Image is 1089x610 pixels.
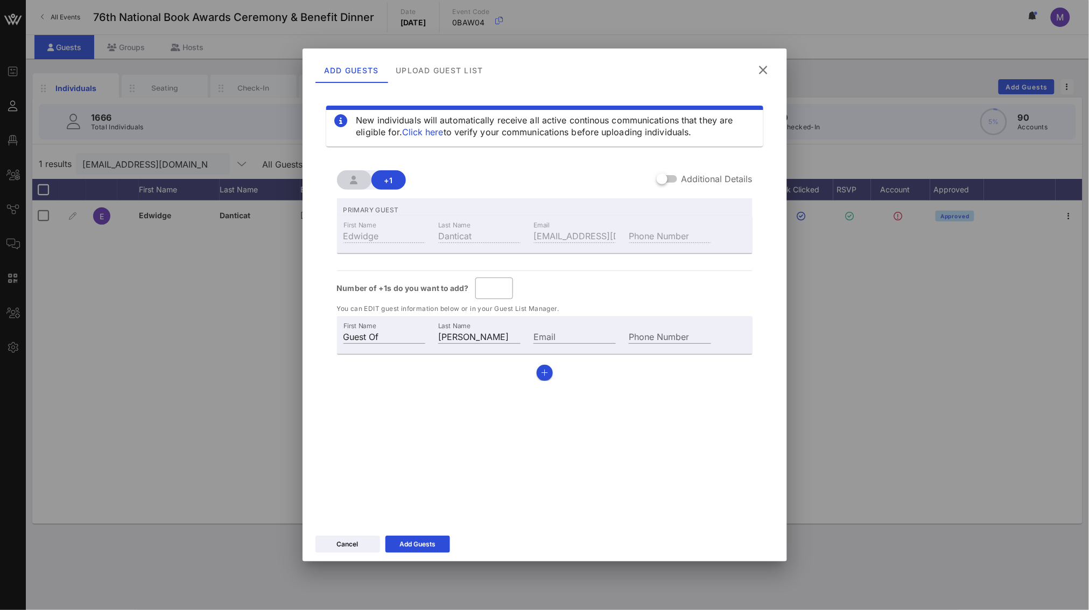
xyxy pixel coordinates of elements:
div: Upload Guest List [387,57,491,83]
label: Email [533,221,550,229]
span: Number of +1s do you want to add? [337,282,469,294]
div: Add Guests [315,57,388,83]
div: New individuals will automatically receive all active continous communications that they are elig... [356,114,755,138]
label: Last Name [438,221,470,229]
a: Click here [402,127,444,137]
p: PRIMARY GUEST [337,198,753,216]
button: Cancel [315,536,380,553]
button: Add Guests [385,536,450,553]
span: +1 [380,176,397,185]
label: First Name [343,221,376,229]
label: First Name [343,322,376,330]
button: +1 [371,170,406,190]
label: Additional Details [681,174,753,184]
div: Add Guests [399,539,435,550]
p: You can EDIT guest information below or in your Guest List Manager. [337,303,753,314]
label: Last Name [438,322,470,330]
div: Cancel [337,539,359,550]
